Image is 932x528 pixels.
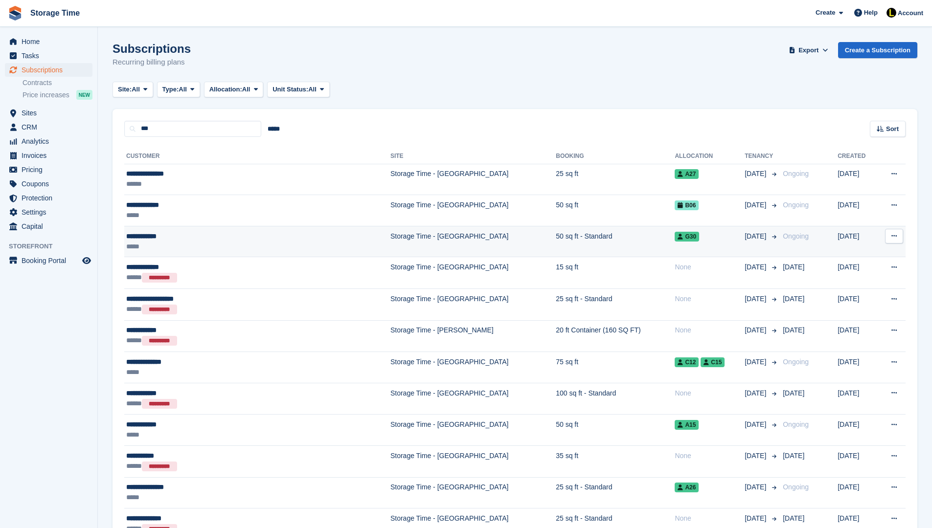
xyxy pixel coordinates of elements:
[838,226,877,257] td: [DATE]
[556,415,675,446] td: 50 sq ft
[390,415,556,446] td: Storage Time - [GEOGRAPHIC_DATA]
[675,262,745,272] div: None
[783,201,809,209] span: Ongoing
[390,352,556,383] td: Storage Time - [GEOGRAPHIC_DATA]
[76,90,92,100] div: NEW
[675,232,699,242] span: G30
[783,326,804,334] span: [DATE]
[783,483,809,491] span: Ongoing
[5,205,92,219] a: menu
[838,383,877,415] td: [DATE]
[113,82,153,98] button: Site: All
[556,195,675,226] td: 50 sq ft
[745,262,768,272] span: [DATE]
[783,263,804,271] span: [DATE]
[118,85,132,94] span: Site:
[745,149,779,164] th: Tenancy
[745,200,768,210] span: [DATE]
[783,170,809,177] span: Ongoing
[273,85,308,94] span: Unit Status:
[745,294,768,304] span: [DATE]
[787,42,830,58] button: Export
[22,120,80,134] span: CRM
[204,82,264,98] button: Allocation: All
[9,242,97,251] span: Storefront
[5,134,92,148] a: menu
[23,78,92,88] a: Contracts
[22,254,80,267] span: Booking Portal
[22,205,80,219] span: Settings
[26,5,84,21] a: Storage Time
[22,49,80,63] span: Tasks
[22,106,80,120] span: Sites
[556,226,675,257] td: 50 sq ft - Standard
[267,82,329,98] button: Unit Status: All
[675,149,745,164] th: Allocation
[838,42,917,58] a: Create a Subscription
[242,85,250,94] span: All
[390,164,556,195] td: Storage Time - [GEOGRAPHIC_DATA]
[745,169,768,179] span: [DATE]
[5,63,92,77] a: menu
[745,231,768,242] span: [DATE]
[886,124,899,134] span: Sort
[783,514,804,522] span: [DATE]
[783,295,804,303] span: [DATE]
[838,352,877,383] td: [DATE]
[22,177,80,191] span: Coupons
[124,149,390,164] th: Customer
[745,451,768,461] span: [DATE]
[556,446,675,478] td: 35 sq ft
[390,446,556,478] td: Storage Time - [GEOGRAPHIC_DATA]
[838,446,877,478] td: [DATE]
[390,195,556,226] td: Storage Time - [GEOGRAPHIC_DATA]
[556,383,675,415] td: 100 sq ft - Standard
[5,49,92,63] a: menu
[838,477,877,508] td: [DATE]
[783,232,809,240] span: Ongoing
[5,163,92,176] a: menu
[701,357,725,367] span: C15
[390,149,556,164] th: Site
[816,8,835,18] span: Create
[390,289,556,321] td: Storage Time - [GEOGRAPHIC_DATA]
[745,388,768,398] span: [DATE]
[798,45,818,55] span: Export
[5,177,92,191] a: menu
[745,419,768,430] span: [DATE]
[745,357,768,367] span: [DATE]
[898,8,923,18] span: Account
[783,420,809,428] span: Ongoing
[22,191,80,205] span: Protection
[22,134,80,148] span: Analytics
[745,513,768,524] span: [DATE]
[162,85,179,94] span: Type:
[179,85,187,94] span: All
[22,163,80,176] span: Pricing
[22,35,80,48] span: Home
[22,220,80,233] span: Capital
[675,200,699,210] span: B06
[675,357,699,367] span: C12
[783,452,804,460] span: [DATE]
[887,8,896,18] img: Laaibah Sarwar
[838,149,877,164] th: Created
[556,352,675,383] td: 75 sq ft
[838,257,877,289] td: [DATE]
[675,325,745,335] div: None
[556,477,675,508] td: 25 sq ft - Standard
[5,120,92,134] a: menu
[132,85,140,94] span: All
[675,420,699,430] span: A15
[22,149,80,162] span: Invoices
[5,149,92,162] a: menu
[675,483,699,492] span: A26
[556,257,675,289] td: 15 sq ft
[745,482,768,492] span: [DATE]
[783,358,809,366] span: Ongoing
[23,90,69,100] span: Price increases
[8,6,23,21] img: stora-icon-8386f47178a22dfd0bd8f6a31ec36ba5ce8667c1dd55bd0f319d3a0aa187defe.svg
[113,57,191,68] p: Recurring billing plans
[745,325,768,335] span: [DATE]
[556,164,675,195] td: 25 sq ft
